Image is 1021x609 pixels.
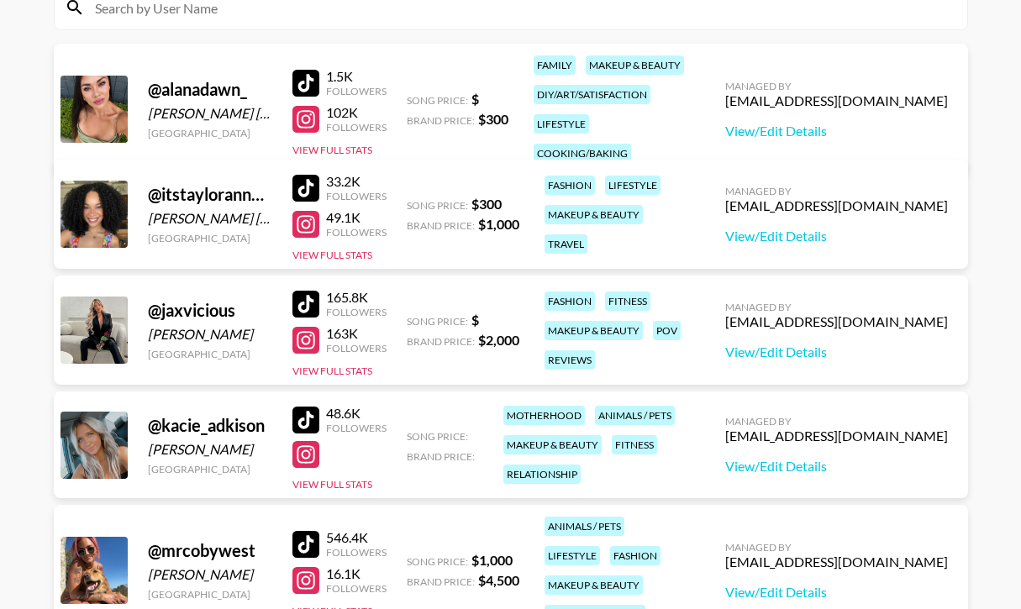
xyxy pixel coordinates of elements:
[326,190,387,202] div: Followers
[605,291,650,311] div: fitness
[326,226,387,239] div: Followers
[534,55,576,75] div: family
[326,342,387,354] div: Followers
[725,584,948,601] a: View/Edit Details
[292,478,372,491] button: View Full Stats
[534,85,650,104] div: diy/art/satisfaction
[292,249,372,261] button: View Full Stats
[725,344,948,360] a: View/Edit Details
[407,94,468,107] span: Song Price:
[545,546,600,565] div: lifestyle
[503,406,585,425] div: motherhood
[326,582,387,595] div: Followers
[148,232,272,244] div: [GEOGRAPHIC_DATA]
[148,105,272,122] div: [PERSON_NAME] [PERSON_NAME]
[471,552,513,568] strong: $ 1,000
[545,575,643,595] div: makeup & beauty
[326,405,387,422] div: 48.6K
[725,80,948,92] div: Managed By
[725,554,948,570] div: [EMAIL_ADDRESS][DOMAIN_NAME]
[326,289,387,306] div: 165.8K
[326,306,387,318] div: Followers
[407,219,475,232] span: Brand Price:
[725,185,948,197] div: Managed By
[545,234,587,254] div: travel
[478,572,519,588] strong: $ 4,500
[326,422,387,434] div: Followers
[292,144,372,156] button: View Full Stats
[653,321,681,340] div: pov
[407,575,475,588] span: Brand Price:
[471,312,479,328] strong: $
[545,517,624,536] div: animals / pets
[292,365,372,377] button: View Full Stats
[725,313,948,330] div: [EMAIL_ADDRESS][DOMAIN_NAME]
[326,104,387,121] div: 102K
[534,144,631,163] div: cooking/baking
[326,529,387,546] div: 546.4K
[725,415,948,428] div: Managed By
[148,415,272,436] div: @ kacie_adkison
[725,458,948,475] a: View/Edit Details
[148,588,272,601] div: [GEOGRAPHIC_DATA]
[612,435,657,454] div: fitness
[725,197,948,214] div: [EMAIL_ADDRESS][DOMAIN_NAME]
[148,566,272,583] div: [PERSON_NAME]
[326,546,387,559] div: Followers
[478,111,508,127] strong: $ 300
[326,209,387,226] div: 49.1K
[326,173,387,190] div: 33.2K
[725,428,948,444] div: [EMAIL_ADDRESS][DOMAIN_NAME]
[407,335,475,348] span: Brand Price:
[407,430,468,443] span: Song Price:
[503,465,581,484] div: relationship
[545,176,595,195] div: fashion
[148,441,272,458] div: [PERSON_NAME]
[725,123,948,139] a: View/Edit Details
[407,555,468,568] span: Song Price:
[503,435,602,454] div: makeup & beauty
[148,463,272,475] div: [GEOGRAPHIC_DATA]
[148,184,272,205] div: @ itstayloranne__
[471,91,479,107] strong: $
[407,199,468,212] span: Song Price:
[326,325,387,342] div: 163K
[148,210,272,227] div: [PERSON_NAME] [PERSON_NAME]
[326,121,387,134] div: Followers
[326,85,387,97] div: Followers
[586,55,684,75] div: makeup & beauty
[407,114,475,127] span: Brand Price:
[725,228,948,244] a: View/Edit Details
[534,114,589,134] div: lifestyle
[725,301,948,313] div: Managed By
[610,546,660,565] div: fashion
[545,350,595,370] div: reviews
[595,406,675,425] div: animals / pets
[148,79,272,100] div: @ alanadawn_
[148,540,272,561] div: @ mrcobywest
[148,326,272,343] div: [PERSON_NAME]
[725,541,948,554] div: Managed By
[326,68,387,85] div: 1.5K
[478,216,519,232] strong: $ 1,000
[407,450,475,463] span: Brand Price:
[471,196,502,212] strong: $ 300
[605,176,660,195] div: lifestyle
[148,127,272,139] div: [GEOGRAPHIC_DATA]
[545,205,643,224] div: makeup & beauty
[478,332,519,348] strong: $ 2,000
[326,565,387,582] div: 16.1K
[407,315,468,328] span: Song Price:
[148,348,272,360] div: [GEOGRAPHIC_DATA]
[148,300,272,321] div: @ jaxvicious
[545,291,595,311] div: fashion
[725,92,948,109] div: [EMAIL_ADDRESS][DOMAIN_NAME]
[545,321,643,340] div: makeup & beauty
